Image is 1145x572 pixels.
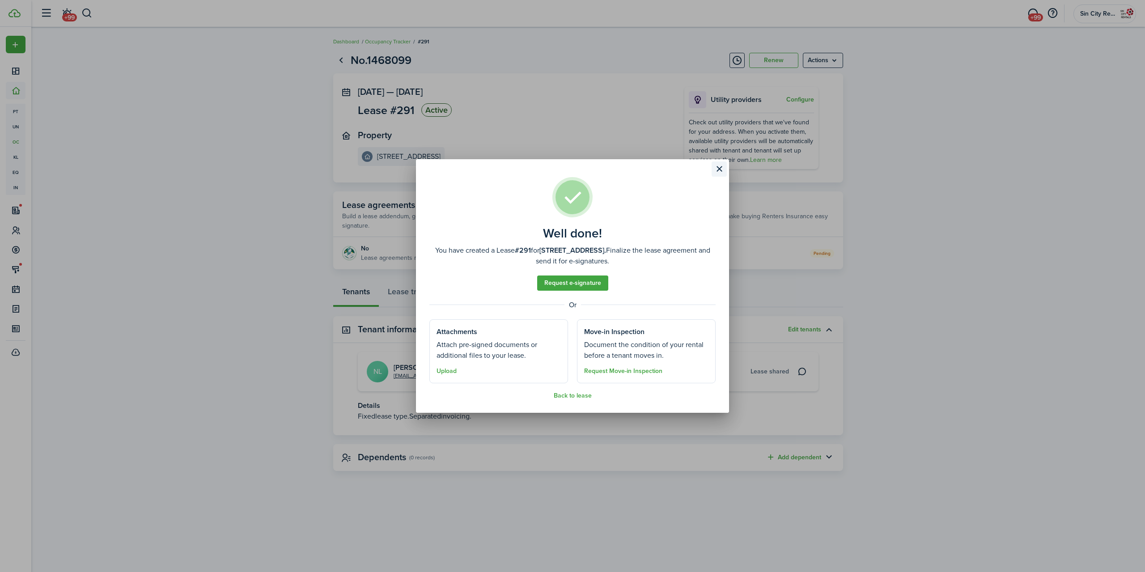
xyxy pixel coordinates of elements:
[515,245,531,255] b: #291
[543,226,602,241] well-done-title: Well done!
[537,275,608,291] a: Request e-signature
[437,368,457,375] button: Upload
[429,245,716,267] well-done-description: You have created a Lease for Finalize the lease agreement and send it for e-signatures.
[584,368,662,375] button: Request Move-in Inspection
[712,161,727,177] button: Close modal
[554,392,592,399] button: Back to lease
[584,326,645,337] well-done-section-title: Move-in Inspection
[539,245,606,255] b: [STREET_ADDRESS].
[437,326,477,337] well-done-section-title: Attachments
[429,300,716,310] well-done-separator: Or
[584,339,708,361] well-done-section-description: Document the condition of your rental before a tenant moves in.
[437,339,561,361] well-done-section-description: Attach pre-signed documents or additional files to your lease.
